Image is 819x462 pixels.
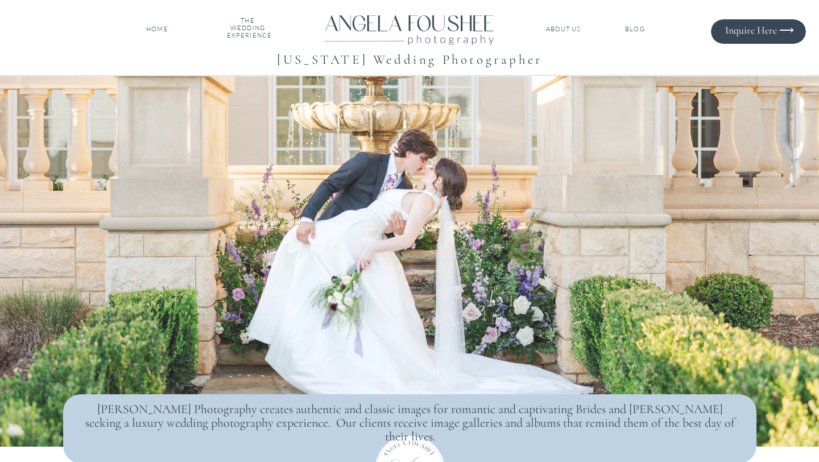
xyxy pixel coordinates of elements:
[81,402,739,436] p: [PERSON_NAME] Photography creates authentic and classic images for romantic and captivating Bride...
[544,26,582,34] a: ABOUT US
[227,17,268,42] nav: THE WEDDING EXPERIENCE
[715,24,794,36] a: Inquire Here ⟶
[227,17,268,42] a: THE WEDDINGEXPERIENCE
[133,48,687,69] h1: [US_STATE] Wedding Photographer
[614,26,656,34] a: BLOG
[144,26,171,34] a: HOME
